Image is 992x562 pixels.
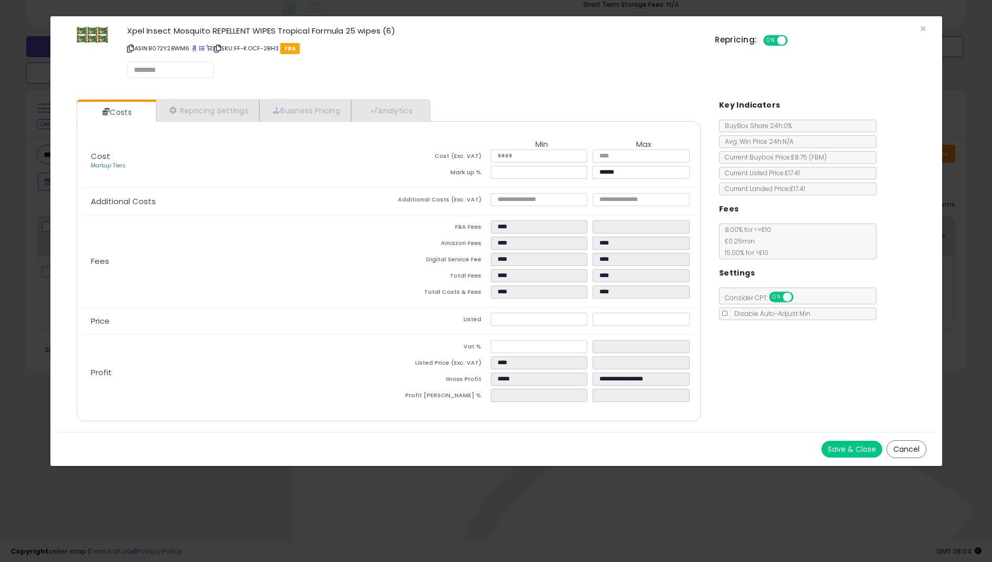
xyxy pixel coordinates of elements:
[388,269,491,285] td: Total Fees
[77,102,155,123] a: Costs
[388,285,491,302] td: Total Costs & Fees
[720,293,807,302] span: Consider CPT:
[199,44,205,52] a: All offer listings
[715,36,757,44] h5: Repricing:
[720,137,794,146] span: Avg. Win Price 24h: N/A
[720,184,805,193] span: Current Landed Price: £17.41
[388,313,491,329] td: Listed
[388,220,491,237] td: FBA Fees
[77,27,108,43] img: 51AZpwML6iL._SL60_.jpg
[388,389,491,405] td: Profit [PERSON_NAME] %
[720,225,771,257] span: 8.00 % for <= £10
[82,257,389,266] p: Fees
[82,368,389,377] p: Profit
[720,248,768,257] span: 15.00 % for > £10
[491,140,593,150] th: Min
[791,153,827,162] span: £8.75
[280,43,300,54] span: FBA
[719,99,780,112] h5: Key Indicators
[593,140,695,150] th: Max
[259,100,351,121] a: Business Pricing
[192,44,197,52] a: BuyBox page
[786,36,803,45] span: OFF
[82,152,389,170] p: Cost
[729,309,810,318] span: Disable Auto-Adjust Min
[351,100,429,121] a: Analytics
[388,166,491,182] td: Mark up %
[792,293,808,302] span: OFF
[91,162,125,169] a: Markup Tiers
[765,36,778,45] span: ON
[719,267,755,280] h5: Settings
[770,293,783,302] span: ON
[82,197,389,206] p: Additional Costs
[388,150,491,166] td: Cost (Exc. VAT)
[127,27,699,35] h3: Xpel Insect Mosquito REPELLENT WIPES Tropical Formula 25 wipes (6)
[720,121,792,130] span: BuyBox Share 24h: 0%
[720,153,827,162] span: Current Buybox Price:
[206,44,212,52] a: Your listing only
[388,373,491,389] td: Gross Profit
[920,21,926,36] span: ×
[388,237,491,253] td: Amazon Fees
[719,203,739,216] h5: Fees
[388,193,491,209] td: Additional Costs (Exc. VAT)
[388,356,491,373] td: Listed Price (Exc. VAT)
[720,237,755,246] span: £0.25 min
[388,253,491,269] td: Digital Service Fee
[156,100,260,121] a: Repricing Settings
[388,340,491,356] td: Vat %
[82,317,389,325] p: Price
[809,153,827,162] span: ( FBM )
[720,168,800,177] span: Current Listed Price: £17.41
[127,40,699,57] p: ASIN: B072Y2BWM6 | SKU: FF-KOCF-2BH3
